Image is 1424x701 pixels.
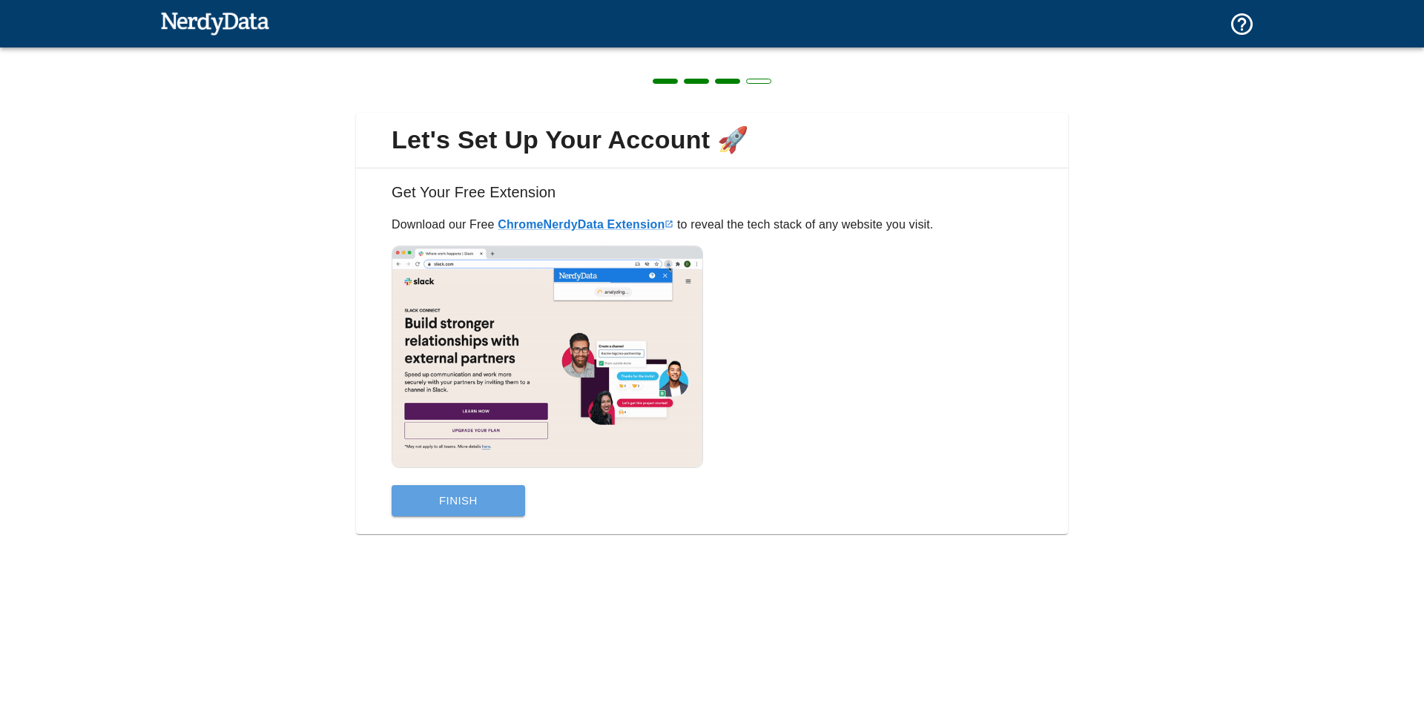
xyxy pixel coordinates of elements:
iframe: Drift Widget Chat Controller [1350,596,1406,652]
img: NerdyData.com [160,8,269,38]
button: Support and Documentation [1220,2,1264,46]
a: ChromeNerdyData Extension [498,218,673,231]
button: Finish [392,485,525,516]
h6: Get Your Free Extension [368,180,1056,216]
p: Download our Free to reveal the tech stack of any website you visit. [392,216,1032,234]
span: Let's Set Up Your Account 🚀 [368,125,1056,156]
img: extension-gif.gif [392,246,703,468]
